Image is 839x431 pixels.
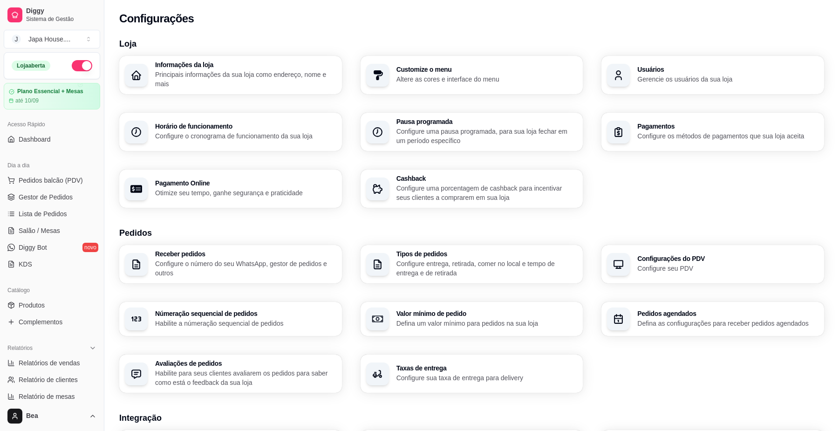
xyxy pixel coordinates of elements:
span: Relatório de mesas [19,392,75,401]
p: Habilite para seus clientes avaliarem os pedidos para saber como está o feedback da sua loja [155,369,336,387]
button: PagamentosConfigure os métodos de pagamentos que sua loja aceita [601,113,824,151]
h3: Customize o menu [396,66,578,73]
a: Complementos [4,315,100,329]
p: Gerencie os usuários da sua loja [637,75,819,84]
p: Configure o cronograma de funcionamento da sua loja [155,131,336,141]
p: Configure sua taxa de entrega para delivery [396,373,578,383]
button: UsuáriosGerencie os usuários da sua loja [601,56,824,94]
button: Pedidos agendadosDefina as confiugurações para receber pedidos agendados [601,302,824,336]
button: Pedidos balcão (PDV) [4,173,100,188]
button: Informações da lojaPrincipais informações da sua loja como endereço, nome e mais [119,56,342,94]
div: Japa House. ... [28,34,70,44]
p: Configure uma pausa programada, para sua loja fechar em um período específico [396,127,578,145]
span: J [12,34,21,44]
a: Gestor de Pedidos [4,190,100,205]
h3: Cashback [396,175,578,182]
a: Relatórios de vendas [4,356,100,370]
h3: Taxas de entrega [396,365,578,371]
h3: Informações da loja [155,62,336,68]
button: Avaliações de pedidosHabilite para seus clientes avaliarem os pedidos para saber como está o feed... [119,355,342,393]
button: Horário de funcionamentoConfigure o cronograma de funcionamento da sua loja [119,113,342,151]
span: Complementos [19,317,62,327]
span: Salão / Mesas [19,226,60,235]
button: Pausa programadaConfigure uma pausa programada, para sua loja fechar em um período específico [361,113,583,151]
article: Plano Essencial + Mesas [17,88,83,95]
p: Habilite a númeração sequencial de pedidos [155,319,336,328]
p: Configure uma porcentagem de cashback para incentivar seus clientes a comprarem em sua loja [396,184,578,202]
div: Dia a dia [4,158,100,173]
h3: Receber pedidos [155,251,336,257]
a: DiggySistema de Gestão [4,4,100,26]
span: Sistema de Gestão [26,15,96,23]
span: Bea [26,412,85,420]
button: Pagamento OnlineOtimize seu tempo, ganhe segurança e praticidade [119,170,342,208]
span: Dashboard [19,135,51,144]
h3: Pedidos agendados [637,310,819,317]
p: Defina um valor mínimo para pedidos na sua loja [396,319,578,328]
p: Defina as confiugurações para receber pedidos agendados [637,319,819,328]
button: Select a team [4,30,100,48]
button: Receber pedidosConfigure o número do seu WhatsApp, gestor de pedidos e outros [119,245,342,283]
p: Configure os métodos de pagamentos que sua loja aceita [637,131,819,141]
h3: Pausa programada [396,118,578,125]
h3: Usuários [637,66,819,73]
p: Altere as cores e interface do menu [396,75,578,84]
a: Salão / Mesas [4,223,100,238]
div: Acesso Rápido [4,117,100,132]
span: Lista de Pedidos [19,209,67,219]
h3: Númeração sequencial de pedidos [155,310,336,317]
h2: Configurações [119,11,194,26]
p: Configure entrega, retirada, comer no local e tempo de entrega e de retirada [396,259,578,278]
a: Produtos [4,298,100,313]
h3: Pedidos [119,226,824,239]
div: Catálogo [4,283,100,298]
h3: Tipos de pedidos [396,251,578,257]
button: Customize o menuAltere as cores e interface do menu [361,56,583,94]
span: Gestor de Pedidos [19,192,73,202]
a: Relatório de clientes [4,372,100,387]
span: Produtos [19,301,45,310]
h3: Integração [119,411,824,424]
article: até 10/09 [15,97,39,104]
h3: Configurações do PDV [637,255,819,262]
button: Bea [4,405,100,427]
h3: Loja [119,37,824,50]
p: Configure seu PDV [637,264,819,273]
span: KDS [19,260,32,269]
button: Númeração sequencial de pedidosHabilite a númeração sequencial de pedidos [119,302,342,336]
p: Principais informações da sua loja como endereço, nome e mais [155,70,336,89]
p: Configure o número do seu WhatsApp, gestor de pedidos e outros [155,259,336,278]
button: Valor mínimo de pedidoDefina um valor mínimo para pedidos na sua loja [361,302,583,336]
a: Relatório de mesas [4,389,100,404]
h3: Pagamento Online [155,180,336,186]
h3: Pagamentos [637,123,819,130]
span: Relatórios [7,344,33,352]
h3: Avaliações de pedidos [155,360,336,367]
a: Diggy Botnovo [4,240,100,255]
span: Relatório de clientes [19,375,78,384]
h3: Valor mínimo de pedido [396,310,578,317]
h3: Horário de funcionamento [155,123,336,130]
a: Plano Essencial + Mesasaté 10/09 [4,83,100,109]
button: CashbackConfigure uma porcentagem de cashback para incentivar seus clientes a comprarem em sua loja [361,170,583,208]
a: Lista de Pedidos [4,206,100,221]
div: Loja aberta [12,61,50,71]
span: Diggy Bot [19,243,47,252]
button: Taxas de entregaConfigure sua taxa de entrega para delivery [361,355,583,393]
button: Alterar Status [72,60,92,71]
a: Dashboard [4,132,100,147]
span: Relatórios de vendas [19,358,80,368]
span: Diggy [26,7,96,15]
span: Pedidos balcão (PDV) [19,176,83,185]
button: Tipos de pedidosConfigure entrega, retirada, comer no local e tempo de entrega e de retirada [361,245,583,283]
button: Configurações do PDVConfigure seu PDV [601,245,824,283]
a: KDS [4,257,100,272]
p: Otimize seu tempo, ganhe segurança e praticidade [155,188,336,198]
